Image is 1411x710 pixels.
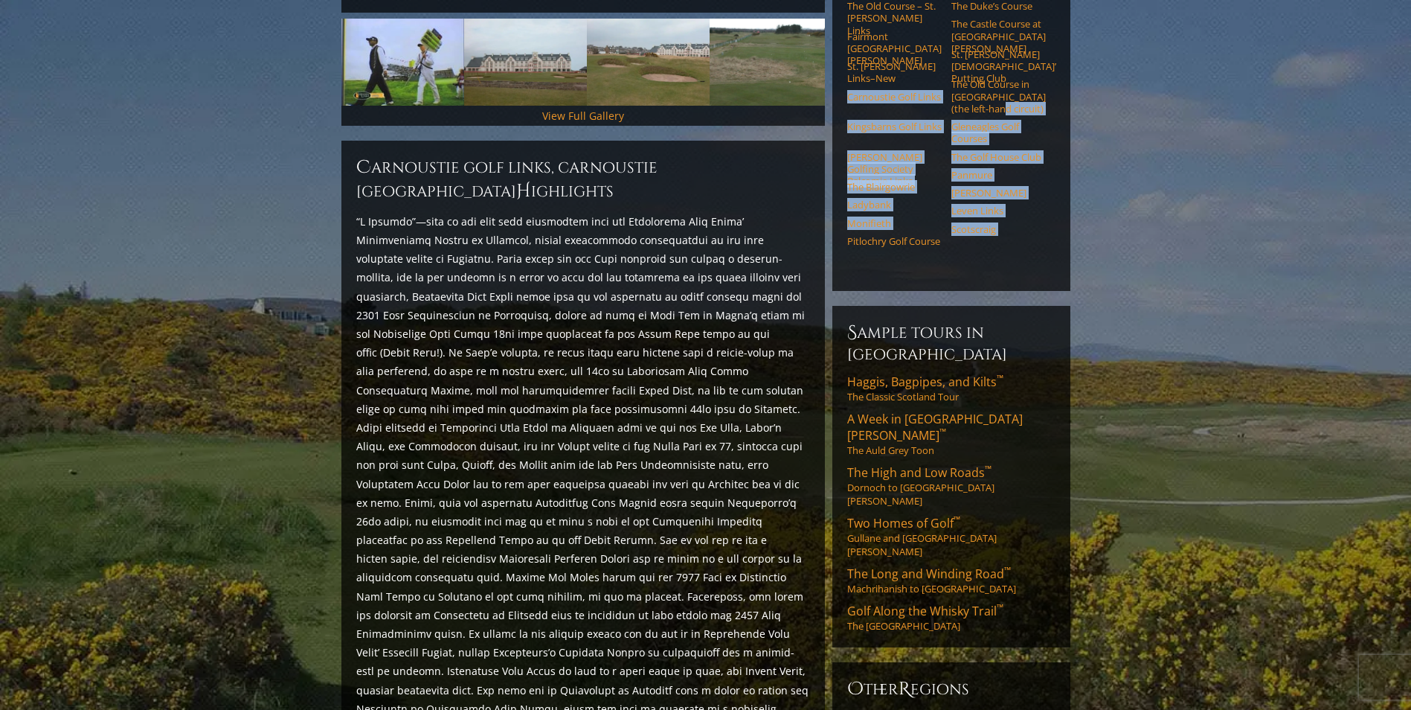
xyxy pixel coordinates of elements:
a: Golf Along the Whisky Trail™The [GEOGRAPHIC_DATA] [847,603,1055,633]
sup: ™ [985,463,991,476]
a: St. [PERSON_NAME] Links–New [847,60,942,85]
a: Haggis, Bagpipes, and Kilts™The Classic Scotland Tour [847,374,1055,403]
a: Leven Links [951,205,1046,217]
a: [PERSON_NAME] Golfing Society Balcomie Links [847,151,942,188]
span: O [847,677,864,701]
a: Monifieth [847,217,942,229]
span: Haggis, Bagpipes, and Kilts [847,374,1003,390]
span: Golf Along the Whisky Trail [847,603,1003,619]
sup: ™ [939,426,946,438]
a: Carnoustie Golf Links [847,91,942,103]
a: The Blairgowrie [847,181,942,193]
sup: ™ [997,372,1003,385]
a: Panmure [951,169,1046,181]
a: Fairmont [GEOGRAPHIC_DATA][PERSON_NAME] [847,31,942,67]
a: A Week in [GEOGRAPHIC_DATA][PERSON_NAME]™The Auld Grey Toon [847,411,1055,457]
span: R [899,677,910,701]
a: Kingsbarns Golf Links [847,121,942,132]
a: Gleneagles Golf Courses [951,121,1046,145]
a: [PERSON_NAME] [951,187,1046,199]
a: Scotscraig [951,223,1046,235]
a: The Long and Winding Road™Machrihanish to [GEOGRAPHIC_DATA] [847,566,1055,595]
sup: ™ [997,601,1003,614]
a: Ladybank [847,199,942,211]
a: Pitlochry Golf Course [847,235,942,247]
span: The Long and Winding Road [847,566,1011,582]
span: Two Homes of Golf [847,515,960,531]
h6: ther egions [847,677,1055,701]
a: St. [PERSON_NAME] [DEMOGRAPHIC_DATA]’ Putting Club [951,48,1046,85]
span: H [516,179,531,203]
h6: Sample Tours in [GEOGRAPHIC_DATA] [847,321,1055,365]
a: The Old Course in [GEOGRAPHIC_DATA] (the left-hand circuit) [951,78,1046,115]
sup: ™ [1004,564,1011,577]
a: The Golf House Club [951,151,1046,163]
a: View Full Gallery [542,109,624,123]
span: The High and Low Roads [847,464,991,481]
a: Two Homes of Golf™Gullane and [GEOGRAPHIC_DATA][PERSON_NAME] [847,515,1055,558]
a: The High and Low Roads™Dornoch to [GEOGRAPHIC_DATA][PERSON_NAME] [847,464,1055,508]
sup: ™ [954,514,960,526]
a: The Castle Course at [GEOGRAPHIC_DATA][PERSON_NAME] [951,18,1046,54]
h2: Carnoustie Golf Links, Carnoustie [GEOGRAPHIC_DATA] ighlights [356,156,810,203]
span: A Week in [GEOGRAPHIC_DATA][PERSON_NAME] [847,411,1023,444]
